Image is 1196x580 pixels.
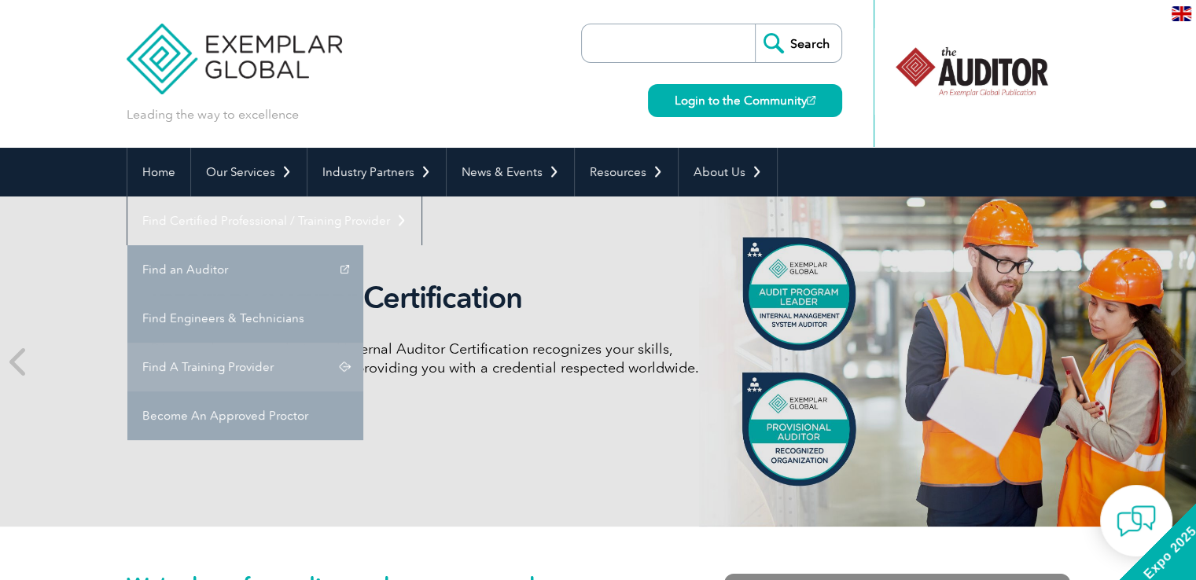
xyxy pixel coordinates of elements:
[127,391,363,440] a: Become An Approved Proctor
[755,24,841,62] input: Search
[648,84,842,117] a: Login to the Community
[127,148,190,196] a: Home
[127,106,299,123] p: Leading the way to excellence
[575,148,678,196] a: Resources
[807,96,815,105] img: open_square.png
[447,148,574,196] a: News & Events
[127,343,363,391] a: Find A Training Provider
[191,148,307,196] a: Our Services
[127,294,363,343] a: Find Engineers & Technicians
[150,280,740,316] h2: Internal Auditor Certification
[1172,6,1191,21] img: en
[150,340,740,377] p: Discover how our redesigned Internal Auditor Certification recognizes your skills, achievements, ...
[127,196,421,245] a: Find Certified Professional / Training Provider
[679,148,777,196] a: About Us
[307,148,446,196] a: Industry Partners
[1117,501,1156,541] img: contact-chat.png
[127,245,363,294] a: Find an Auditor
